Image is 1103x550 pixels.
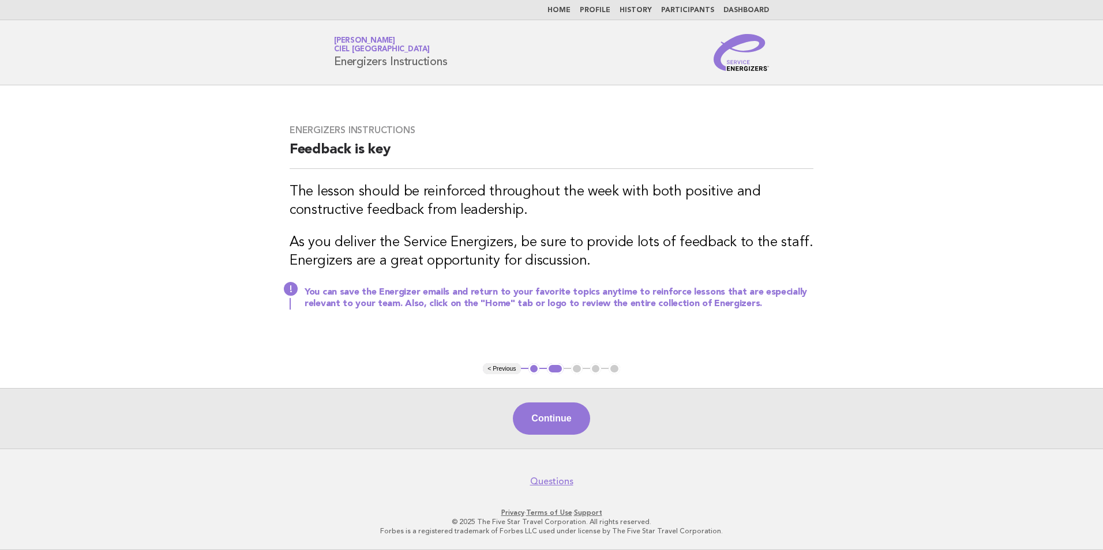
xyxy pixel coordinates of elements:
a: History [620,7,652,14]
h3: As you deliver the Service Energizers, be sure to provide lots of feedback to the staff. Energize... [290,233,813,270]
h3: Energizers Instructions [290,125,813,136]
a: Dashboard [723,7,769,14]
p: · · [198,508,905,517]
a: Participants [661,7,714,14]
a: [PERSON_NAME]Ciel [GEOGRAPHIC_DATA] [334,37,430,53]
button: Continue [513,402,590,435]
h2: Feedback is key [290,141,813,169]
span: Ciel [GEOGRAPHIC_DATA] [334,46,430,54]
a: Support [574,508,602,517]
h3: The lesson should be reinforced throughout the week with both positive and constructive feedback ... [290,183,813,220]
a: Terms of Use [526,508,572,517]
h1: Energizers Instructions [334,37,447,67]
p: Forbes is a registered trademark of Forbes LLC used under license by The Five Star Travel Corpora... [198,526,905,536]
a: Privacy [501,508,524,517]
a: Profile [580,7,610,14]
button: 2 [547,363,564,375]
img: Service Energizers [714,34,769,71]
button: < Previous [483,363,520,375]
a: Home [547,7,571,14]
a: Questions [530,476,573,487]
h3: You can save the Energizer emails and return to your favorite topics anytime to reinforce lessons... [305,287,813,310]
p: © 2025 The Five Star Travel Corporation. All rights reserved. [198,517,905,526]
button: 1 [528,363,540,375]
